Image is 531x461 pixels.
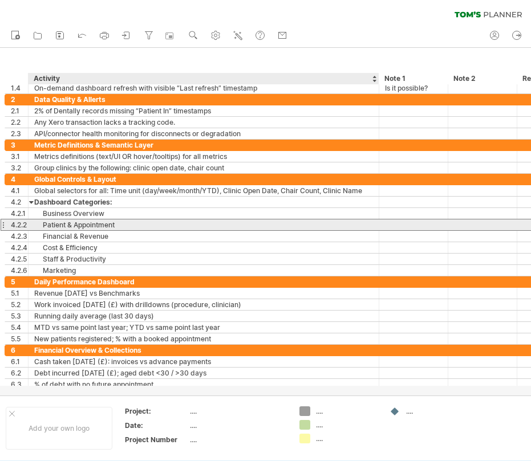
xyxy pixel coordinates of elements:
div: Global selectors for all: Time unit (day/week/month/YTD), Clinic Open Date, Chair Count, Clinic Name [34,185,373,196]
div: Marketing [34,265,373,276]
div: 4.2.2 [11,219,28,230]
div: Add your own logo [6,407,112,450]
div: 4.1 [11,185,28,196]
div: 4.2.5 [11,254,28,264]
div: 4.2 [11,197,28,207]
div: 2.1 [11,105,28,116]
div: On-demand dashboard refresh with visible “Last refresh” timestamp [34,83,373,93]
div: MTD vs same point last year; YTD vs same point last year [34,322,373,333]
div: 2.3 [11,128,28,139]
div: Staff & Productivity [34,254,373,264]
div: 5.4 [11,322,28,333]
div: Cash taken [DATE] (£): invoices vs advance payments [34,356,373,367]
div: 4.2.1 [11,208,28,219]
div: 6.2 [11,368,28,378]
div: Metric Definitions & Semantic Layer [34,140,373,150]
div: Financial & Revenue [34,231,373,242]
div: 4.2.3 [11,231,28,242]
div: 1.4 [11,83,28,93]
div: Activity [34,73,372,84]
div: 4.2.4 [11,242,28,253]
div: Date: [125,421,188,430]
div: API/connector health monitoring for disconnects or degradation [34,128,373,139]
div: New patients registered; % with a booked appointment [34,333,373,344]
div: .... [316,420,378,430]
div: Work invoiced [DATE] (£) with drilldowns (procedure, clinician) [34,299,373,310]
div: Note 2 [453,73,510,84]
div: Group clinics by the following: clinic open date, chair count [34,162,373,173]
div: 3.2 [11,162,28,173]
div: Is it possible? [385,83,442,93]
div: 2 [11,94,28,105]
div: Revenue [DATE] vs Benchmarks [34,288,373,299]
div: 4 [11,174,28,185]
div: 2.2 [11,117,28,128]
div: .... [190,435,286,444]
div: Any Xero transaction lacks a tracking code. [34,117,373,128]
div: Running daily average (last 30 days) [34,311,373,321]
div: 3 [11,140,28,150]
div: .... [190,421,286,430]
div: Daily Performance Dashboard [34,276,373,287]
div: 5.5 [11,333,28,344]
div: Cost & Efficiency [34,242,373,253]
div: 5 [11,276,28,287]
div: .... [316,434,378,443]
div: Dashboard Categories: [34,197,373,207]
div: Patient & Appointment [34,219,373,230]
div: Business Overview [34,208,373,219]
div: 2% of Dentally records missing “Patient In” timestamps [34,105,373,116]
div: 4.2.6 [11,265,28,276]
div: .... [316,406,378,416]
div: Financial Overview & Collections [34,345,373,356]
div: 5.1 [11,288,28,299]
div: Note 1 [384,73,441,84]
div: Project: [125,406,188,416]
div: Debt incurred [DATE] (£); aged debt <30 / >30 days [34,368,373,378]
div: Metrics definitions (text/UI OR hover/tooltips) for all metrics [34,151,373,162]
div: 6 [11,345,28,356]
div: 6.1 [11,356,28,367]
div: 6.3 [11,379,28,390]
div: 3.1 [11,151,28,162]
div: % of debt with no future appointment [34,379,373,390]
div: 5.3 [11,311,28,321]
div: Global Controls & Layout [34,174,373,185]
div: .... [406,406,468,416]
div: .... [190,406,286,416]
div: Data Quality & Allerts [34,94,373,105]
div: Project Number [125,435,188,444]
div: 5.2 [11,299,28,310]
